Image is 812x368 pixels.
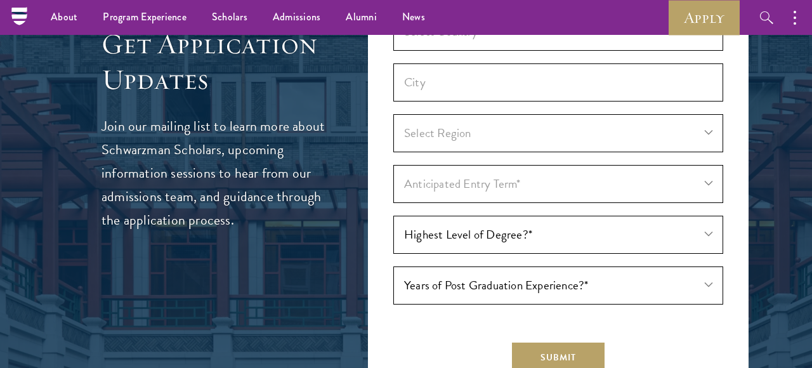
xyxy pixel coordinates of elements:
[101,115,337,232] p: Join our mailing list to learn more about Schwarzman Scholars, upcoming information sessions to h...
[393,266,723,305] div: Years of Post Graduation Experience?*
[393,165,723,203] div: Anticipated Entry Term*
[393,63,723,102] input: City
[393,216,723,254] div: Highest Level of Degree?
[101,27,337,98] h3: Get Application Updates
